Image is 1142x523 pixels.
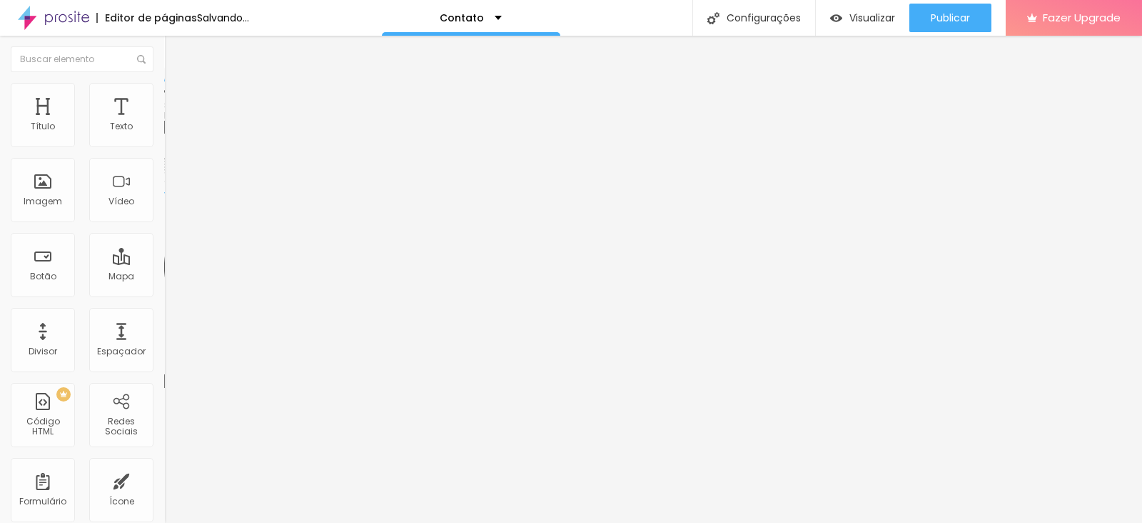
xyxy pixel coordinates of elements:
[19,497,66,507] div: Formulário
[849,12,895,24] span: Visualizar
[24,196,62,206] div: Imagem
[96,13,197,23] div: Editor de páginas
[137,55,146,64] img: Icone
[1043,11,1121,24] span: Fazer Upgrade
[109,497,134,507] div: Ícone
[29,347,57,357] div: Divisor
[31,121,55,131] div: Título
[164,36,1142,523] iframe: Editor
[909,4,991,32] button: Publicar
[97,347,146,357] div: Espaçador
[93,417,149,437] div: Redes Sociais
[108,272,134,282] div: Mapa
[931,12,970,24] span: Publicar
[30,272,56,282] div: Botão
[11,46,153,72] input: Buscar elemento
[816,4,909,32] button: Visualizar
[110,121,133,131] div: Texto
[830,12,842,24] img: view-1.svg
[440,13,484,23] p: Contato
[197,13,249,23] div: Salvando...
[108,196,134,206] div: Vídeo
[707,12,719,24] img: Icone
[14,417,71,437] div: Código HTML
